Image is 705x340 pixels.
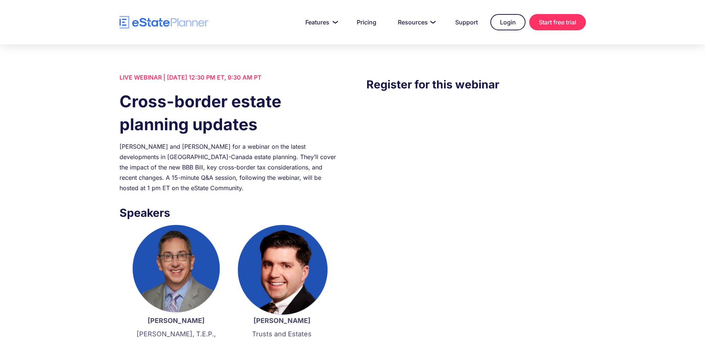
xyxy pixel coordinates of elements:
iframe: Form 0 [366,108,585,233]
h3: Register for this webinar [366,76,585,93]
a: Start free trial [529,14,586,30]
a: Support [446,15,487,30]
a: Features [296,15,344,30]
h1: Cross-border estate planning updates [120,90,339,136]
a: Pricing [348,15,385,30]
div: LIVE WEBINAR | [DATE] 12:30 PM ET, 9:30 AM PT [120,72,339,83]
strong: [PERSON_NAME] [254,317,310,324]
a: Resources [389,15,443,30]
strong: [PERSON_NAME] [148,317,205,324]
h3: Speakers [120,204,339,221]
a: home [120,16,208,29]
a: Login [490,14,526,30]
div: [PERSON_NAME] and [PERSON_NAME] for a webinar on the latest developments in [GEOGRAPHIC_DATA]-Can... [120,141,339,193]
p: Trusts and Estates [236,329,328,339]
